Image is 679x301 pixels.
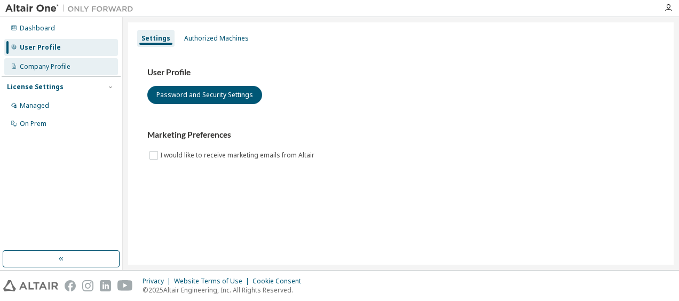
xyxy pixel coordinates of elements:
[20,24,55,33] div: Dashboard
[3,280,58,291] img: altair_logo.svg
[7,83,64,91] div: License Settings
[147,67,654,78] h3: User Profile
[141,34,170,43] div: Settings
[252,277,307,286] div: Cookie Consent
[184,34,249,43] div: Authorized Machines
[20,43,61,52] div: User Profile
[174,277,252,286] div: Website Terms of Use
[147,130,654,140] h3: Marketing Preferences
[160,149,317,162] label: I would like to receive marketing emails from Altair
[117,280,133,291] img: youtube.svg
[143,277,174,286] div: Privacy
[20,101,49,110] div: Managed
[147,86,262,104] button: Password and Security Settings
[20,62,70,71] div: Company Profile
[65,280,76,291] img: facebook.svg
[82,280,93,291] img: instagram.svg
[100,280,111,291] img: linkedin.svg
[5,3,139,14] img: Altair One
[143,286,307,295] p: © 2025 Altair Engineering, Inc. All Rights Reserved.
[20,120,46,128] div: On Prem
